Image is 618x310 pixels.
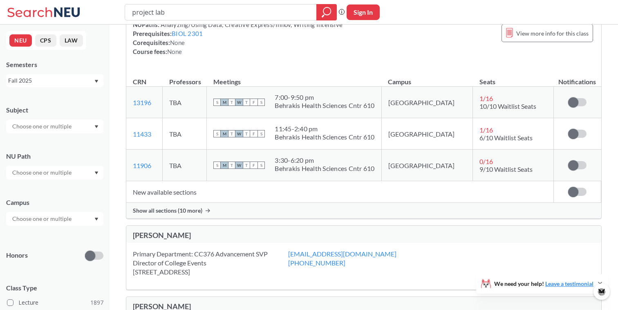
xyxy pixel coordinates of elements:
span: None [167,48,182,55]
span: Analyzing/Using Data, Creative Express/Innov, Writing Intensive [159,21,343,28]
div: Subject [6,106,103,115]
div: Show all sections (10 more) [126,203,601,218]
span: We need your help! [494,281,593,287]
span: S [257,130,265,137]
span: W [235,162,243,169]
div: NUPaths: Prerequisites: Corequisites: Course fees: [133,20,343,56]
span: 1897 [90,298,103,307]
a: 13196 [133,99,151,106]
span: S [213,99,221,106]
div: [PERSON_NAME] [133,231,364,240]
td: TBA [163,118,207,150]
a: [EMAIL_ADDRESS][DOMAIN_NAME] [288,250,396,258]
button: Sign In [347,4,380,20]
div: NU Path [6,152,103,161]
span: 6/10 Waitlist Seats [479,134,533,142]
span: T [243,99,250,106]
span: T [228,130,235,137]
svg: Dropdown arrow [94,125,99,128]
svg: Dropdown arrow [94,218,99,221]
td: [GEOGRAPHIC_DATA] [381,118,473,150]
div: CRN [133,77,146,86]
input: Choose one or multiple [8,121,77,131]
span: W [235,99,243,106]
th: Professors [163,69,207,87]
span: S [213,130,221,137]
div: Dropdown arrow [6,119,103,133]
span: F [250,130,257,137]
span: 9/10 Waitlist Seats [479,165,533,173]
th: Notifications [553,69,601,87]
span: 10/10 Waitlist Seats [479,102,536,110]
a: BIOL 2301 [172,30,203,37]
div: Behrakis Health Sciences Cntr 610 [275,164,374,173]
div: Semesters [6,60,103,69]
div: Behrakis Health Sciences Cntr 610 [275,133,374,141]
svg: Dropdown arrow [94,171,99,175]
span: T [228,162,235,169]
span: S [213,162,221,169]
span: T [243,162,250,169]
span: T [228,99,235,106]
td: [GEOGRAPHIC_DATA] [381,87,473,118]
span: F [250,162,257,169]
svg: magnifying glass [322,7,331,18]
input: Choose one or multiple [8,168,77,177]
a: 11906 [133,162,151,169]
div: Fall 2025Dropdown arrow [6,74,103,87]
th: Meetings [207,69,381,87]
span: Show all sections (10 more) [133,207,202,214]
button: CPS [35,34,56,47]
span: M [221,162,228,169]
div: Dropdown arrow [6,212,103,226]
div: Campus [6,198,103,207]
span: 1 / 16 [479,126,493,134]
div: Fall 2025 [8,76,94,85]
input: Class, professor, course number, "phrase" [131,5,311,19]
div: Behrakis Health Sciences Cntr 610 [275,101,374,110]
span: M [221,130,228,137]
button: LAW [60,34,83,47]
td: TBA [163,150,207,181]
td: New available sections [126,181,553,203]
svg: Dropdown arrow [94,80,99,83]
div: magnifying glass [316,4,337,20]
div: 3:30 - 6:20 pm [275,156,374,164]
td: [GEOGRAPHIC_DATA] [381,150,473,181]
label: Lecture [7,297,103,308]
div: Dropdown arrow [6,166,103,180]
span: S [257,162,265,169]
span: S [257,99,265,106]
p: Honors [6,251,28,260]
th: Campus [381,69,473,87]
th: Seats [473,69,553,87]
span: 0 / 16 [479,157,493,165]
a: [PHONE_NUMBER] [288,259,345,267]
a: Leave a testimonial [545,280,593,287]
button: NEU [9,34,32,47]
span: W [235,130,243,137]
input: Choose one or multiple [8,214,77,224]
a: 11433 [133,130,151,138]
span: None [170,39,185,46]
span: Class Type [6,283,103,292]
span: 1 / 16 [479,94,493,102]
div: 7:00 - 9:50 pm [275,93,374,101]
span: T [243,130,250,137]
div: 11:45 - 2:40 pm [275,125,374,133]
span: View more info for this class [516,28,589,38]
div: Primary Department: CC376 Advancement SVP Director of College Events [STREET_ADDRESS] [133,249,288,276]
td: TBA [163,87,207,118]
span: M [221,99,228,106]
span: F [250,99,257,106]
